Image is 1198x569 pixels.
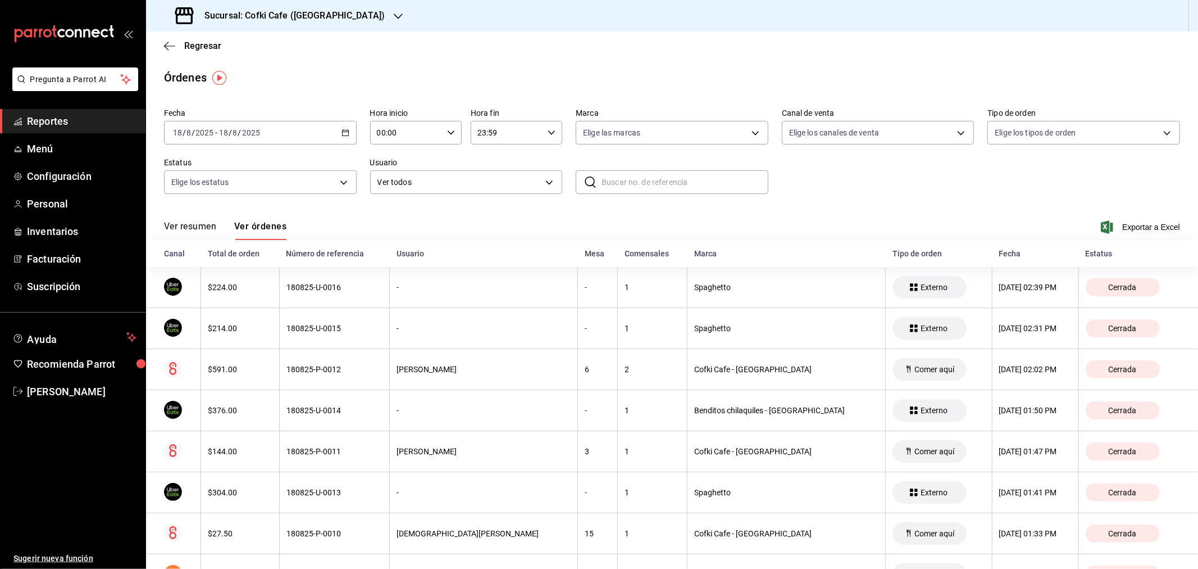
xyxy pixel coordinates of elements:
div: - [397,283,571,292]
span: Regresar [184,40,221,51]
label: Usuario [370,159,563,167]
label: Hora inicio [370,110,462,118]
button: open_drawer_menu [124,29,133,38]
span: Elige los estatus [171,177,229,188]
span: Externo [916,488,952,497]
span: Facturación [27,251,136,267]
div: 180825-P-0010 [286,529,382,538]
div: 1 [625,447,680,456]
div: $224.00 [208,283,272,292]
div: Spaghetto [694,488,878,497]
span: - [215,128,217,137]
span: Recomienda Parrot [27,356,136,372]
div: [DATE] 02:02 PM [999,365,1072,374]
div: 1 [625,529,680,538]
div: Usuario [397,249,571,258]
button: Regresar [164,40,221,51]
div: [DATE] 02:31 PM [999,324,1072,333]
div: [DATE] 01:47 PM [999,447,1072,456]
div: Órdenes [164,69,207,86]
h3: Sucursal: Cofki Cafe ([GEOGRAPHIC_DATA]) [195,9,385,22]
span: Comer aquí [910,529,959,538]
div: Mesa [585,249,611,258]
div: 2 [625,365,680,374]
span: Cerrada [1104,324,1141,333]
span: Inventarios [27,224,136,239]
span: Ayuda [27,331,122,344]
span: / [238,128,242,137]
input: -- [186,128,192,137]
div: $27.50 [208,529,272,538]
label: Marca [576,110,768,118]
span: Menú [27,141,136,156]
div: 180825-P-0012 [286,365,382,374]
span: Externo [916,406,952,415]
button: Tooltip marker [212,71,226,85]
span: Reportes [27,114,136,129]
label: Estatus [164,159,357,167]
label: Fecha [164,110,357,118]
button: Ver órdenes [234,221,286,240]
div: [PERSON_NAME] [397,365,571,374]
div: $376.00 [208,406,272,415]
span: Elige las marcas [583,127,640,138]
div: Marca [694,249,879,258]
div: [DATE] 02:39 PM [999,283,1072,292]
span: Ver todos [377,177,542,188]
div: Estatus [1085,249,1180,258]
div: Cofki Cafe - [GEOGRAPHIC_DATA] [694,365,878,374]
button: Pregunta a Parrot AI [12,67,138,91]
div: Fecha [999,249,1072,258]
label: Canal de venta [782,110,974,118]
div: [DEMOGRAPHIC_DATA][PERSON_NAME] [397,529,571,538]
input: Buscar no. de referencia [602,171,768,193]
div: 1 [625,324,680,333]
span: Cerrada [1104,406,1141,415]
span: Sugerir nueva función [13,553,136,565]
div: 1 [625,283,680,292]
div: $144.00 [208,447,272,456]
span: Comer aquí [910,447,959,456]
span: Externo [916,283,952,292]
span: Cerrada [1104,283,1141,292]
div: $214.00 [208,324,272,333]
div: - [397,406,571,415]
div: Número de referencia [286,249,382,258]
span: / [183,128,186,137]
div: - [397,324,571,333]
div: - [397,488,571,497]
div: [DATE] 01:41 PM [999,488,1072,497]
div: 180825-U-0014 [286,406,382,415]
input: ---- [242,128,261,137]
span: Cerrada [1104,365,1141,374]
span: / [192,128,195,137]
div: 6 [585,365,611,374]
span: Pregunta a Parrot AI [30,74,121,85]
span: Comer aquí [910,365,959,374]
div: - [585,324,611,333]
div: 180825-U-0016 [286,283,382,292]
button: Ver resumen [164,221,216,240]
div: 1 [625,488,680,497]
label: Hora fin [471,110,562,118]
div: 180825-U-0015 [286,324,382,333]
div: 180825-P-0011 [286,447,382,456]
span: Configuración [27,169,136,184]
div: Tipo de orden [892,249,985,258]
label: Tipo de orden [987,110,1180,118]
div: Total de orden [208,249,273,258]
span: / [229,128,232,137]
div: 180825-U-0013 [286,488,382,497]
span: Cerrada [1104,488,1141,497]
span: Elige los tipos de orden [995,127,1076,138]
div: - [585,488,611,497]
div: Cofki Cafe - [GEOGRAPHIC_DATA] [694,447,878,456]
div: - [585,406,611,415]
input: -- [233,128,238,137]
span: Suscripción [27,279,136,294]
div: Spaghetto [694,324,878,333]
div: 1 [625,406,680,415]
input: -- [172,128,183,137]
input: ---- [195,128,214,137]
div: Cofki Cafe - [GEOGRAPHIC_DATA] [694,529,878,538]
